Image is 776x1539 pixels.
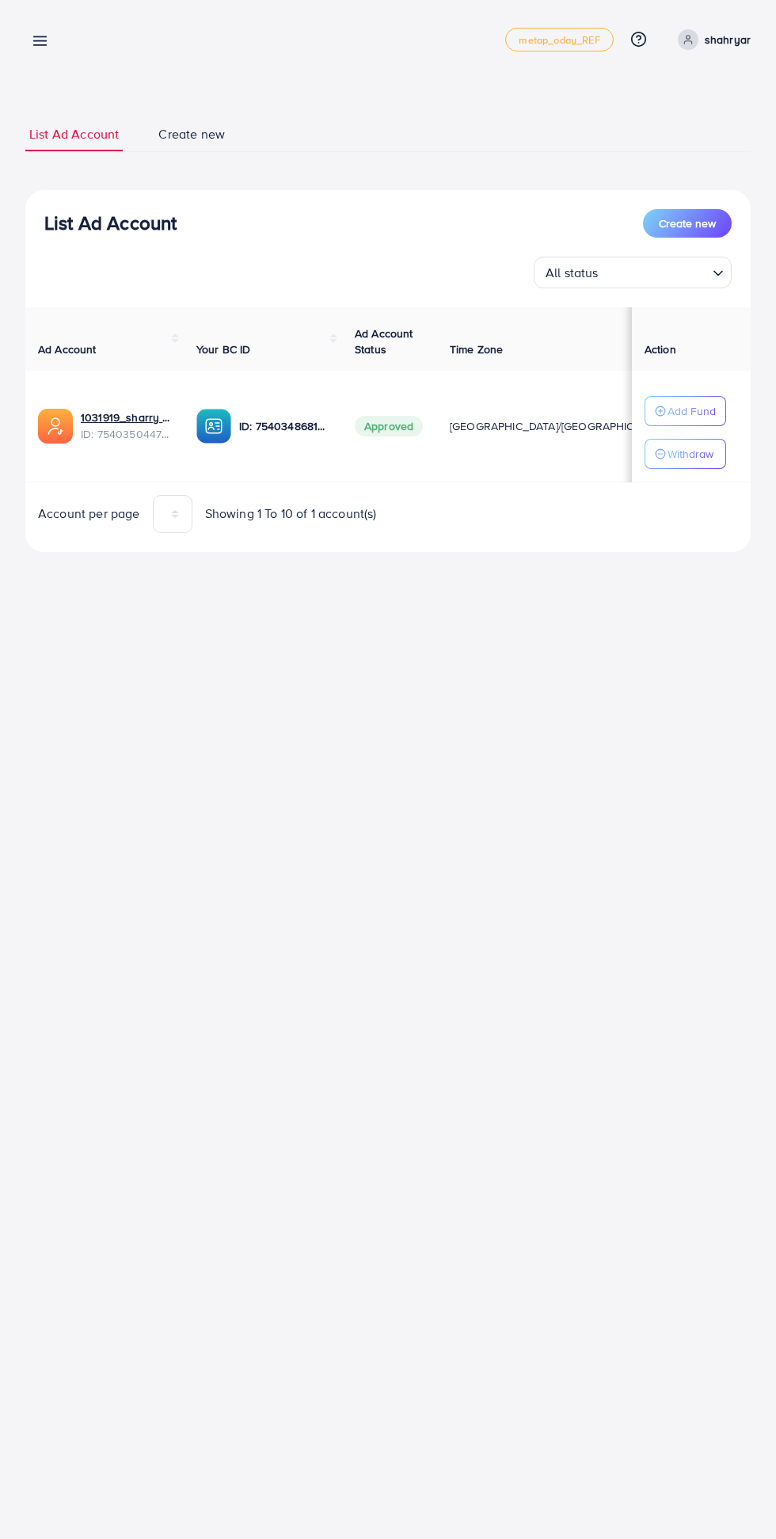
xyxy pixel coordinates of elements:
span: Ad Account Status [355,326,413,357]
button: Create new [643,209,732,238]
span: List Ad Account [29,125,119,143]
span: ID: 7540350447681863698 [81,426,171,442]
span: Time Zone [450,341,503,357]
a: metap_oday_REF [505,28,613,51]
span: Showing 1 To 10 of 1 account(s) [205,505,377,523]
p: ID: 7540348681703194632 [239,417,329,436]
button: Add Fund [645,396,726,426]
span: metap_oday_REF [519,35,599,45]
span: Account per page [38,505,140,523]
p: Withdraw [668,444,713,463]
button: Withdraw [645,439,726,469]
span: Ad Account [38,341,97,357]
p: Add Fund [668,402,716,421]
h3: List Ad Account [44,211,177,234]
img: ic-ba-acc.ded83a64.svg [196,409,231,444]
a: 1031919_sharry mughal_1755624852344 [81,410,171,425]
span: Your BC ID [196,341,251,357]
div: Search for option [534,257,732,288]
span: Create new [158,125,225,143]
span: Create new [659,215,716,231]
img: ic-ads-acc.e4c84228.svg [38,409,73,444]
input: Search for option [603,258,706,284]
span: Approved [355,416,423,436]
div: <span class='underline'>1031919_sharry mughal_1755624852344</span></br>7540350447681863698 [81,410,171,442]
span: Action [645,341,676,357]
a: shahryar [671,29,751,50]
span: All status [542,261,602,284]
span: [GEOGRAPHIC_DATA]/[GEOGRAPHIC_DATA] [450,418,670,434]
p: shahryar [705,30,751,49]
